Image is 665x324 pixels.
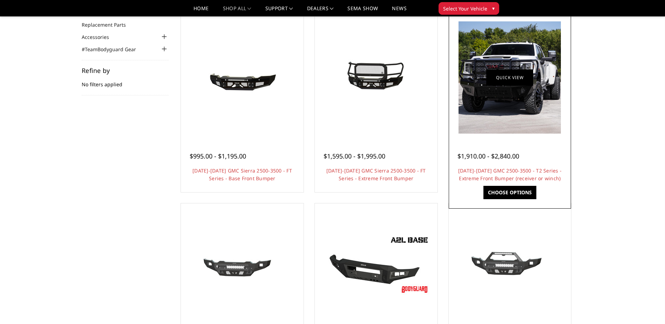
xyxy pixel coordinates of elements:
a: [DATE]-[DATE] GMC 2500-3500 - T2 Series - Extreme Front Bumper (receiver or winch) [458,167,562,182]
img: 2020-2023 GMC 2500-3500 - T2 Series - Extreme Front Bumper (receiver or winch) [459,21,561,134]
button: Select Your Vehicle [439,2,499,15]
a: [DATE]-[DATE] GMC Sierra 2500-3500 - FT Series - Base Front Bumper [192,167,292,182]
a: #TeamBodyguard Gear [82,46,145,53]
a: SEMA Show [347,6,378,16]
a: [DATE]-[DATE] GMC Sierra 2500-3500 - FT Series - Extreme Front Bumper [326,167,426,182]
a: Choose Options [483,186,536,199]
a: Home [194,6,209,16]
a: shop all [223,6,251,16]
span: $1,910.00 - $2,840.00 [457,152,519,160]
span: $1,595.00 - $1,995.00 [324,152,385,160]
span: $995.00 - $1,195.00 [190,152,246,160]
span: ▾ [492,5,495,12]
img: 2020-2023 GMC 2500-3500 - Freedom Series - Sport Front Bumper (non-winch) [454,239,566,290]
a: Quick view [486,69,533,86]
a: Replacement Parts [82,21,135,28]
a: Accessories [82,33,118,41]
img: 2020-2023 GMC 2500-3500 - Freedom Series - Base Front Bumper (non-winch) [186,239,298,290]
a: Support [265,6,293,16]
h5: Refine by [82,67,169,74]
a: 2020-2023 GMC 2500-3500 - T2 Series - Extreme Front Bumper (receiver or winch) 2020-2023 GMC 2500... [450,18,570,137]
a: Dealers [307,6,334,16]
a: 2020-2023 GMC Sierra 2500-3500 - FT Series - Extreme Front Bumper 2020-2023 GMC Sierra 2500-3500 ... [317,18,436,137]
span: Select Your Vehicle [443,5,487,12]
a: 2020-2023 GMC Sierra 2500-3500 - FT Series - Base Front Bumper 2020-2023 GMC Sierra 2500-3500 - F... [183,18,302,137]
a: News [392,6,406,16]
div: No filters applied [82,67,169,95]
